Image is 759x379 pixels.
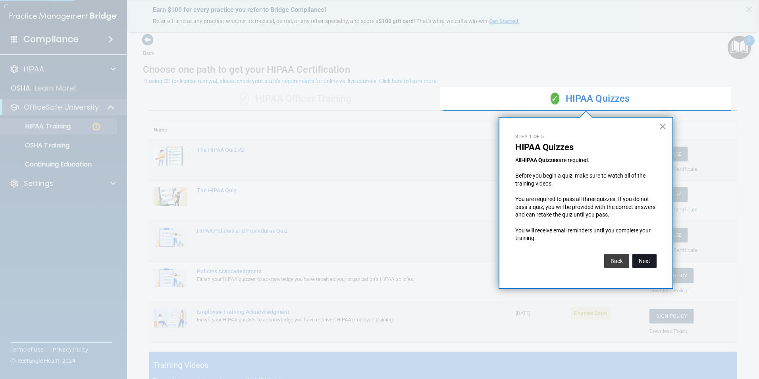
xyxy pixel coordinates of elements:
iframe: Drift Widget Chat Controller [622,323,749,354]
p: Before you begin a quiz, make sure to watch all of the training videos. [515,172,657,188]
p: You are required to pass all three quizzes. If you do not pass a quiz, you will be provided with ... [515,195,657,219]
button: Close [659,120,667,133]
p: Step 1 of 5 [515,133,657,140]
button: Back [604,254,629,268]
button: Next [632,254,657,268]
span: are required. [559,157,589,163]
p: HIPAA Quizzes [515,142,657,153]
strong: HIPAA Quizzes [521,157,559,163]
span: ✓ [551,93,559,104]
span: All [515,157,521,163]
div: HIPAA Quizzes [443,87,737,111]
p: You will receive email reminders until you complete your training. [515,227,657,242]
